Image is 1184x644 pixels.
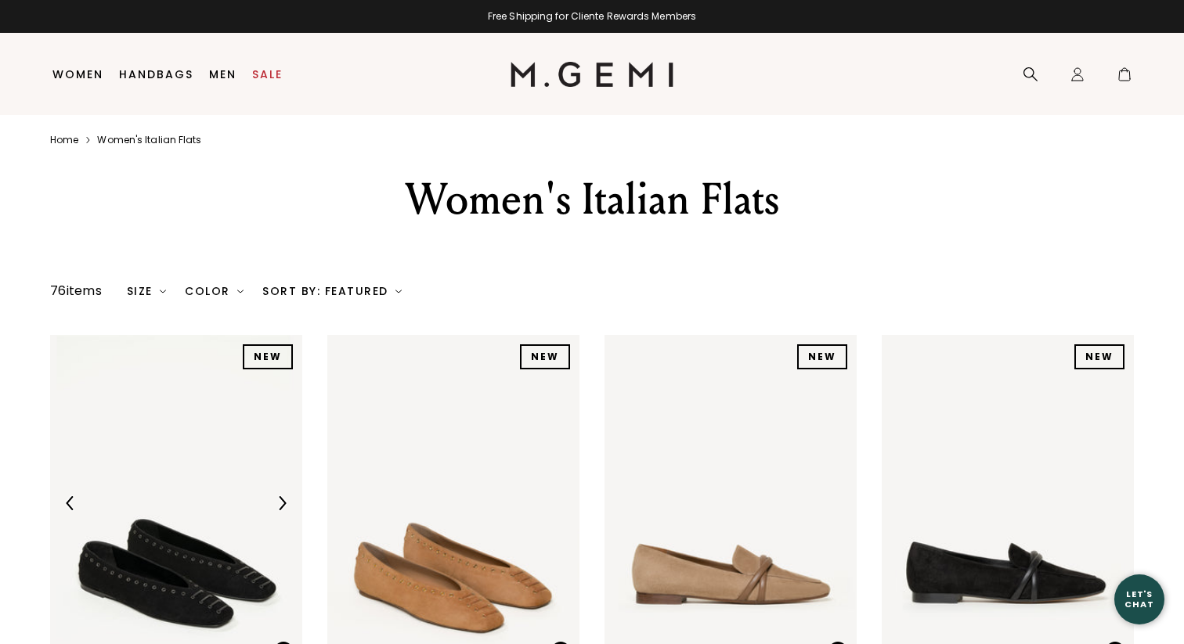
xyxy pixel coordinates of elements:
[63,496,78,510] img: Previous Arrow
[1074,344,1124,369] div: NEW
[262,285,402,297] div: Sort By: Featured
[185,285,244,297] div: Color
[320,171,864,228] div: Women's Italian Flats
[797,344,847,369] div: NEW
[1114,589,1164,609] div: Let's Chat
[127,285,167,297] div: Size
[520,344,570,369] div: NEW
[97,134,201,146] a: Women's italian flats
[119,68,193,81] a: Handbags
[237,288,244,294] img: chevron-down.svg
[395,288,402,294] img: chevron-down.svg
[50,134,78,146] a: Home
[511,62,674,87] img: M.Gemi
[50,282,102,300] div: 76 items
[209,68,236,81] a: Men
[243,344,293,369] div: NEW
[160,288,166,294] img: chevron-down.svg
[275,496,289,510] img: Next Arrow
[52,68,103,81] a: Women
[252,68,283,81] a: Sale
